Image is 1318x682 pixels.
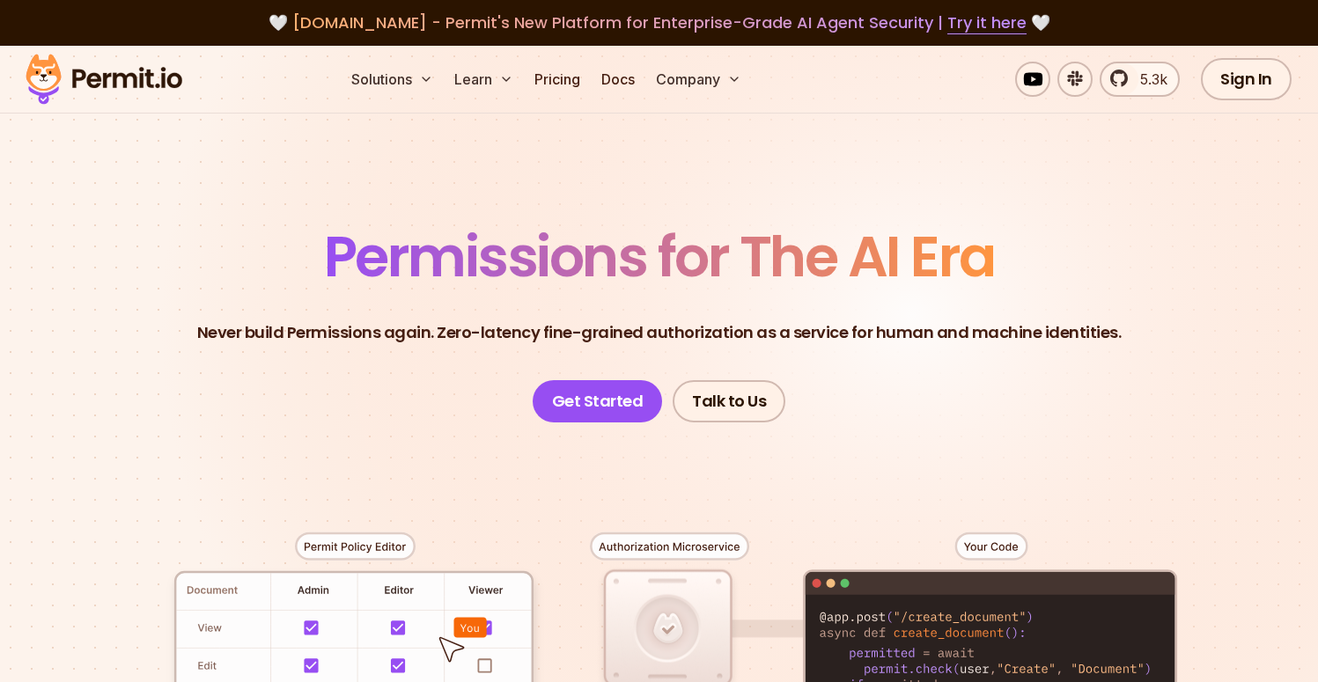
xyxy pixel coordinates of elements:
span: 5.3k [1130,69,1167,90]
span: [DOMAIN_NAME] - Permit's New Platform for Enterprise-Grade AI Agent Security | [292,11,1027,33]
div: 🤍 🤍 [42,11,1276,35]
a: 5.3k [1100,62,1180,97]
a: Sign In [1201,58,1292,100]
a: Talk to Us [673,380,785,422]
img: Permit logo [18,49,190,109]
a: Get Started [533,380,663,422]
button: Learn [447,62,520,97]
button: Company [649,62,748,97]
a: Pricing [527,62,587,97]
button: Solutions [344,62,440,97]
span: Permissions for The AI Era [324,217,995,296]
a: Try it here [947,11,1027,34]
p: Never build Permissions again. Zero-latency fine-grained authorization as a service for human and... [197,320,1122,345]
a: Docs [594,62,642,97]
